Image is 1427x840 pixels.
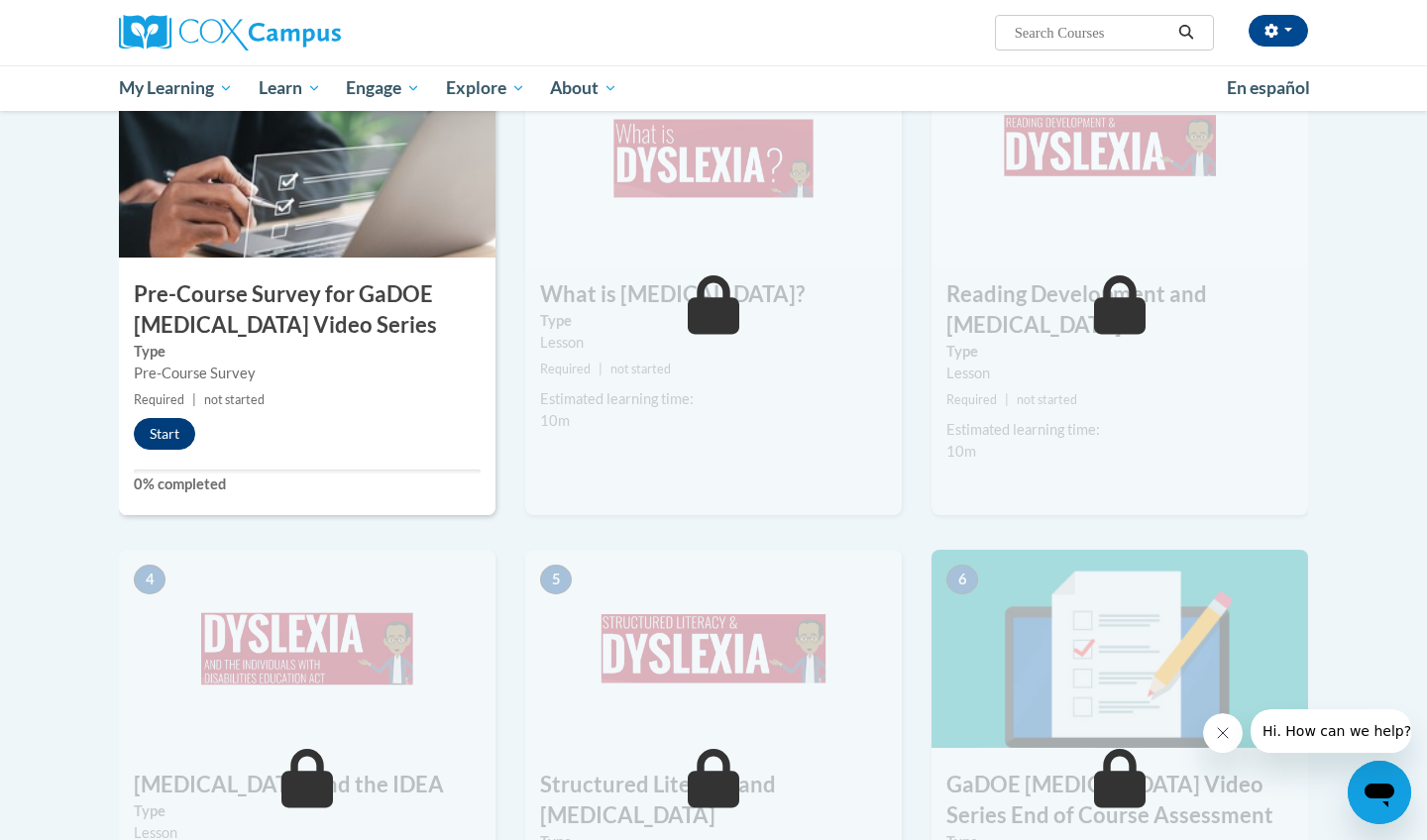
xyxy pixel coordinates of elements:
[946,341,1293,363] label: Type
[932,550,1308,748] img: Course Image
[1017,392,1077,407] span: not started
[540,310,887,332] label: Type
[525,279,902,310] h3: What is [MEDICAL_DATA]?
[134,565,165,594] span: 4
[259,76,321,100] span: Learn
[119,279,495,341] h3: Pre-Course Survey for GaDOE [MEDICAL_DATA] Video Series
[599,362,603,376] span: |
[333,65,433,111] a: Engage
[134,473,481,495] label: 0% completed
[946,363,1293,384] div: Lesson
[1203,713,1243,753] iframe: Close message
[946,419,1293,441] div: Estimated learning time:
[134,363,481,384] div: Pre-Course Survey
[204,392,265,407] span: not started
[119,15,495,51] a: Cox Campus
[1214,67,1323,109] a: En español
[540,412,570,429] span: 10m
[946,565,978,594] span: 6
[119,59,495,258] img: Course Image
[1249,15,1308,47] button: Account Settings
[540,332,887,354] div: Lesson
[946,392,997,407] span: Required
[610,362,671,376] span: not started
[932,770,1308,831] h3: GaDOE [MEDICAL_DATA] Video Series End of Course Assessment
[134,800,481,822] label: Type
[134,392,184,407] span: Required
[346,76,420,100] span: Engage
[119,76,233,100] span: My Learning
[246,65,334,111] a: Learn
[119,770,495,800] h3: [MEDICAL_DATA] and the IDEA
[1251,709,1411,753] iframe: Message from company
[525,770,902,831] h3: Structured Literacy and [MEDICAL_DATA]
[525,550,902,748] img: Course Image
[1013,21,1171,45] input: Search Courses
[540,388,887,410] div: Estimated learning time:
[134,418,195,450] button: Start
[1005,392,1009,407] span: |
[89,65,1338,111] div: Main menu
[525,59,902,258] img: Course Image
[1171,21,1201,45] button: Search
[1348,761,1411,824] iframe: Button to launch messaging window
[932,279,1308,341] h3: Reading Development and [MEDICAL_DATA]
[540,565,572,594] span: 5
[119,550,495,748] img: Course Image
[538,65,631,111] a: About
[946,443,976,460] span: 10m
[446,76,525,100] span: Explore
[192,392,196,407] span: |
[134,341,481,363] label: Type
[433,65,538,111] a: Explore
[550,76,617,100] span: About
[1227,77,1310,98] span: En español
[119,15,341,51] img: Cox Campus
[540,362,591,376] span: Required
[932,59,1308,258] img: Course Image
[106,65,246,111] a: My Learning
